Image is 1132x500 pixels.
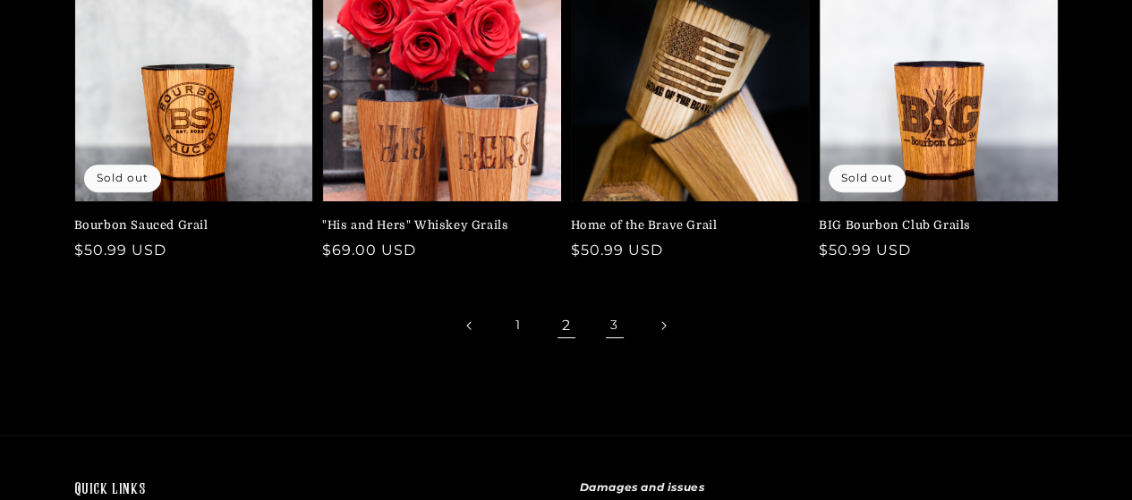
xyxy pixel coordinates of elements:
a: Home of the Brave Grail [571,217,800,233]
a: Bourbon Sauced Grail [74,217,303,233]
a: Previous page [450,306,489,345]
a: Page 3 [595,306,634,345]
a: Next page [643,306,683,345]
a: BIG Bourbon Club Grails [819,217,1048,233]
strong: Damages and issues [580,480,705,494]
a: Page 1 [498,306,538,345]
span: Page 2 [547,306,586,345]
a: "His and Hers" Whiskey Grails [322,217,551,233]
nav: Pagination [74,306,1059,345]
